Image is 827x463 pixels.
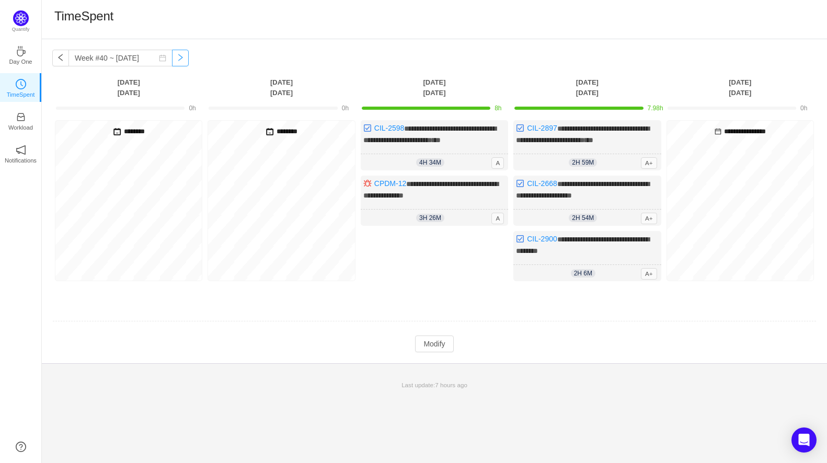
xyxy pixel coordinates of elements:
[16,442,26,452] a: icon: question-circle
[527,124,557,132] a: CIL-2897
[159,54,166,62] i: icon: calendar
[172,50,189,66] button: icon: right
[516,235,524,243] img: 10318
[641,157,657,169] span: A+
[416,214,444,222] span: 3h 26m
[8,123,33,132] p: Workload
[52,77,205,98] th: [DATE] [DATE]
[491,213,504,224] span: A
[374,124,405,132] a: CIL-2598
[358,77,511,98] th: [DATE] [DATE]
[401,381,467,388] span: Last update:
[715,128,721,135] i: icon: calendar
[52,50,69,66] button: icon: left
[205,77,358,98] th: [DATE] [DATE]
[491,157,504,169] span: A
[16,145,26,155] i: icon: notification
[9,57,32,66] p: Day One
[516,179,524,188] img: 10318
[435,381,467,388] span: 7 hours ago
[54,8,113,24] h1: TimeSpent
[363,179,372,188] img: 10303
[363,124,372,132] img: 10318
[16,46,26,56] i: icon: coffee
[641,268,657,280] span: A+
[374,179,406,188] a: CPDM-12
[648,105,663,112] span: 7.98h
[791,427,817,453] div: Open Intercom Messenger
[16,115,26,125] a: icon: inboxWorkload
[571,269,595,277] span: 2h 6m
[68,50,173,66] input: Select a week
[16,79,26,89] i: icon: clock-circle
[664,77,817,98] th: [DATE] [DATE]
[16,148,26,158] a: icon: notificationNotifications
[16,49,26,60] a: icon: coffeeDay One
[527,179,557,188] a: CIL-2668
[569,158,597,167] span: 2h 59m
[16,112,26,122] i: icon: inbox
[12,26,30,33] p: Quantify
[5,156,37,165] p: Notifications
[516,124,524,132] img: 10318
[13,10,29,26] img: Quantify
[415,335,453,352] button: Modify
[511,77,663,98] th: [DATE] [DATE]
[527,235,557,243] a: CIL-2900
[7,90,35,99] p: TimeSpent
[495,105,501,112] span: 8h
[641,213,657,224] span: A+
[16,82,26,92] a: icon: clock-circleTimeSpent
[569,214,597,222] span: 2h 54m
[416,158,444,167] span: 4h 34m
[800,105,807,112] span: 0h
[342,105,349,112] span: 0h
[189,105,196,112] span: 0h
